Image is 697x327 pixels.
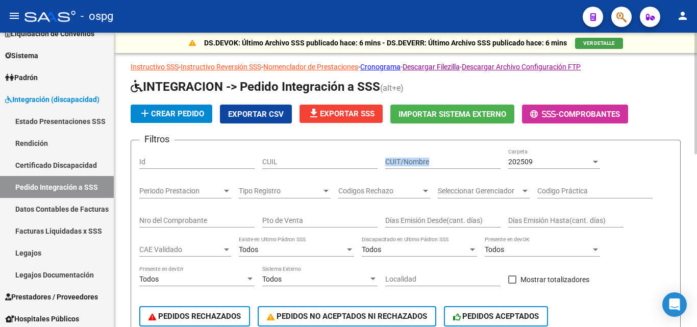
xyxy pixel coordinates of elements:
[81,5,113,28] span: - ospg
[139,109,204,118] span: Crear Pedido
[522,105,628,123] button: -Comprobantes
[8,10,20,22] mat-icon: menu
[139,132,175,146] h3: Filtros
[508,158,533,166] span: 202509
[131,63,179,71] a: Instructivo SSS
[583,40,615,46] span: VER DETALLE
[220,105,292,123] button: Exportar CSV
[677,10,689,22] mat-icon: person
[139,187,222,195] span: Periodo Prestacion
[438,187,520,195] span: Seleccionar Gerenciador
[131,105,212,123] button: Crear Pedido
[308,107,320,119] mat-icon: file_download
[360,63,401,71] a: Cronograma
[139,245,222,254] span: CAE Validado
[453,312,539,321] span: PEDIDOS ACEPTADOS
[239,187,321,195] span: Tipo Registro
[258,306,436,326] button: PEDIDOS NO ACEPTADOS NI RECHAZADOS
[148,312,241,321] span: PEDIDOS RECHAZADOS
[131,80,380,94] span: INTEGRACION -> Pedido Integración a SSS
[338,187,421,195] span: Codigos Rechazo
[131,61,681,72] p: - - - - -
[380,83,404,93] span: (alt+e)
[444,306,549,326] button: PEDIDOS ACEPTADOS
[308,109,375,118] span: Exportar SSS
[362,245,381,254] span: Todos
[662,292,687,317] div: Open Intercom Messenger
[263,63,358,71] a: Nomenclador de Prestaciones
[485,245,504,254] span: Todos
[462,63,581,71] a: Descargar Archivo Configuración FTP
[262,275,282,283] span: Todos
[139,275,159,283] span: Todos
[520,273,589,286] span: Mostrar totalizadores
[139,306,250,326] button: PEDIDOS RECHAZADOS
[575,38,623,49] button: VER DETALLE
[530,110,559,119] span: -
[5,291,98,303] span: Prestadores / Proveedores
[239,245,258,254] span: Todos
[403,63,460,71] a: Descargar Filezilla
[5,94,99,105] span: Integración (discapacidad)
[559,110,620,119] span: Comprobantes
[5,28,94,39] span: Liquidación de Convenios
[181,63,261,71] a: Instructivo Reversión SSS
[5,313,79,324] span: Hospitales Públicos
[228,110,284,119] span: Exportar CSV
[139,107,151,119] mat-icon: add
[5,72,38,83] span: Padrón
[399,110,506,119] span: Importar Sistema Externo
[204,37,567,48] p: DS.DEVOK: Último Archivo SSS publicado hace: 6 mins - DS.DEVERR: Último Archivo SSS publicado hac...
[267,312,427,321] span: PEDIDOS NO ACEPTADOS NI RECHAZADOS
[300,105,383,123] button: Exportar SSS
[390,105,514,123] button: Importar Sistema Externo
[5,50,38,61] span: Sistema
